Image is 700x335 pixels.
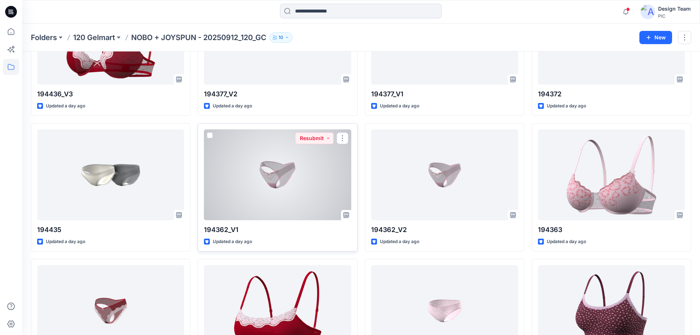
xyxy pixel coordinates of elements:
[31,32,57,43] a: Folders
[640,4,655,19] img: avatar
[538,225,685,235] p: 194363
[73,32,115,43] a: 120 Gelmart
[371,225,518,235] p: 194362_V2
[658,4,691,13] div: Design Team
[279,33,283,42] p: 10
[547,102,586,110] p: Updated a day ago
[37,225,184,235] p: 194435
[213,102,252,110] p: Updated a day ago
[538,89,685,99] p: 194372
[204,129,351,220] a: 194362_V1
[380,238,419,246] p: Updated a day ago
[269,32,292,43] button: 10
[204,89,351,99] p: 194377_V2
[213,238,252,246] p: Updated a day ago
[204,225,351,235] p: 194362_V1
[46,102,85,110] p: Updated a day ago
[371,129,518,220] a: 194362_V2
[658,13,691,19] div: PIC
[547,238,586,246] p: Updated a day ago
[37,89,184,99] p: 194436_V3
[538,129,685,220] a: 194363
[131,32,266,43] p: NOBO + JOYSPUN - 20250912_120_GC
[380,102,419,110] p: Updated a day ago
[639,31,672,44] button: New
[371,89,518,99] p: 194377_V1
[37,129,184,220] a: 194435
[46,238,85,246] p: Updated a day ago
